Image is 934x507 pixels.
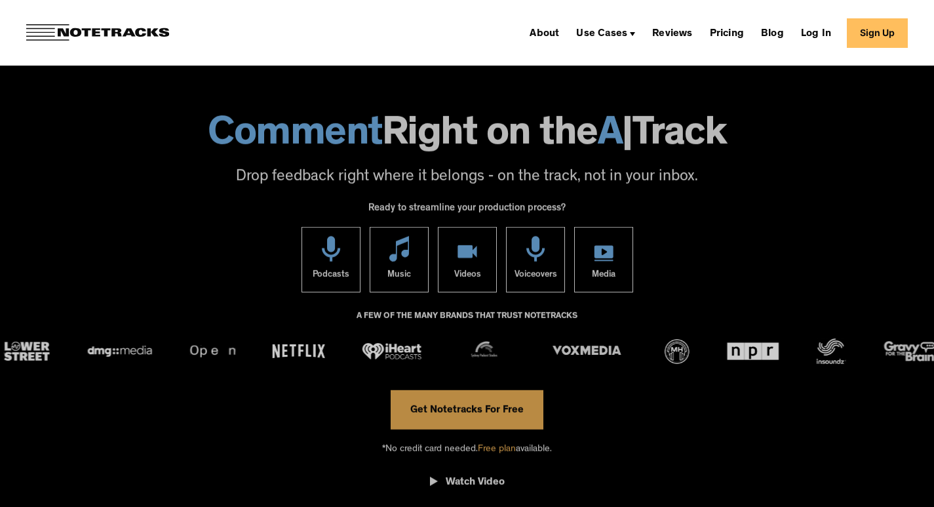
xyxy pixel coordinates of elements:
a: Pricing [705,22,749,43]
a: Podcasts [302,226,360,292]
div: Music [387,261,411,291]
div: Use Cases [576,29,627,39]
a: Blog [756,22,789,43]
a: Voiceovers [506,226,565,292]
span: | [622,116,632,157]
a: Reviews [647,22,697,43]
span: Comment [208,116,382,157]
a: open lightbox [430,466,505,503]
div: Use Cases [571,22,640,43]
div: Media [592,261,615,291]
a: Media [574,226,633,292]
div: Watch Video [446,476,505,489]
div: Voiceovers [514,261,556,291]
div: Videos [454,261,480,291]
div: *No credit card needed. available. [382,429,552,466]
h1: Right on the Track [13,116,921,157]
p: Drop feedback right where it belongs - on the track, not in your inbox. [13,167,921,189]
span: Free plan [478,444,516,454]
a: Videos [438,226,497,292]
a: Get Notetracks For Free [391,390,543,429]
span: A [598,116,623,157]
a: Log In [796,22,836,43]
a: About [524,22,564,43]
div: Ready to streamline your production process? [368,195,566,227]
a: Sign Up [847,18,908,48]
a: Music [370,226,429,292]
div: Podcasts [313,261,349,291]
div: A FEW OF THE MANY BRANDS THAT TRUST NOTETRACKS [357,305,577,340]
